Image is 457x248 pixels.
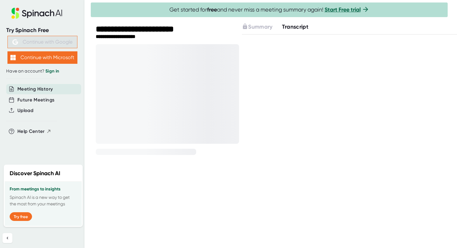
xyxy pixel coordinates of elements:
button: Future Meetings [17,96,54,104]
a: Start Free trial [325,6,361,13]
span: Transcript [282,23,309,30]
h3: From meetings to insights [10,187,77,192]
p: Spinach AI is a new way to get the most from your meetings [10,194,77,207]
div: Try Spinach Free [6,27,78,34]
h2: Discover Spinach AI [10,169,60,178]
b: free [207,6,217,13]
div: Have an account? [6,68,78,74]
a: Sign in [45,68,59,74]
button: Help Center [17,128,51,135]
span: Summary [248,23,272,30]
img: Aehbyd4JwY73AAAAAElFTkSuQmCC [12,39,18,45]
button: Continue with Microsoft [7,51,77,64]
button: Try free [10,212,32,221]
span: Get started for and never miss a meeting summary again! [169,6,369,13]
button: Collapse sidebar [2,233,12,243]
button: Upload [17,107,33,114]
button: Meeting History [17,86,53,93]
button: Transcript [282,23,309,31]
button: Summary [242,23,272,31]
div: Upgrade to access [242,23,282,31]
span: Help Center [17,128,45,135]
button: Continue with Google [7,36,77,48]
